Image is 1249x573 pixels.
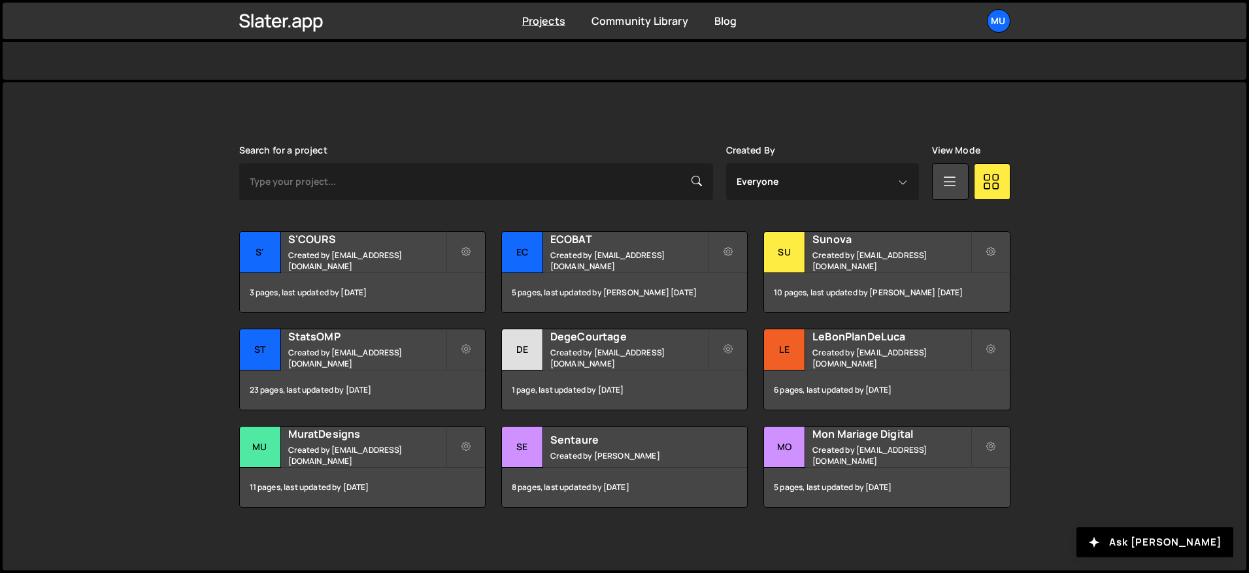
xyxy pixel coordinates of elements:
div: 5 pages, last updated by [PERSON_NAME] [DATE] [502,273,747,312]
small: Created by [PERSON_NAME] [550,450,708,461]
a: Community Library [591,14,688,28]
div: De [502,329,543,370]
div: Le [764,329,805,370]
div: 10 pages, last updated by [PERSON_NAME] [DATE] [764,273,1009,312]
a: S' S'COURS Created by [EMAIL_ADDRESS][DOMAIN_NAME] 3 pages, last updated by [DATE] [239,231,486,313]
small: Created by [EMAIL_ADDRESS][DOMAIN_NAME] [288,444,446,467]
a: Blog [714,14,737,28]
a: Mo Mon Mariage Digital Created by [EMAIL_ADDRESS][DOMAIN_NAME] 5 pages, last updated by [DATE] [763,426,1010,508]
label: View Mode [932,145,980,156]
div: EC [502,232,543,273]
small: Created by [EMAIL_ADDRESS][DOMAIN_NAME] [288,250,446,272]
h2: ECOBAT [550,232,708,246]
label: Created By [726,145,776,156]
h2: Mon Mariage Digital [812,427,970,441]
a: Projects [522,14,565,28]
div: Mo [764,427,805,468]
div: 5 pages, last updated by [DATE] [764,468,1009,507]
a: EC ECOBAT Created by [EMAIL_ADDRESS][DOMAIN_NAME] 5 pages, last updated by [PERSON_NAME] [DATE] [501,231,748,313]
a: Le LeBonPlanDeLuca Created by [EMAIL_ADDRESS][DOMAIN_NAME] 6 pages, last updated by [DATE] [763,329,1010,410]
div: 3 pages, last updated by [DATE] [240,273,485,312]
h2: StatsOMP [288,329,446,344]
small: Created by [EMAIL_ADDRESS][DOMAIN_NAME] [550,347,708,369]
h2: DegeCourtage [550,329,708,344]
a: St StatsOMP Created by [EMAIL_ADDRESS][DOMAIN_NAME] 23 pages, last updated by [DATE] [239,329,486,410]
div: S' [240,232,281,273]
a: Su Sunova Created by [EMAIL_ADDRESS][DOMAIN_NAME] 10 pages, last updated by [PERSON_NAME] [DATE] [763,231,1010,313]
label: Search for a project [239,145,327,156]
div: Se [502,427,543,468]
a: Se Sentaure Created by [PERSON_NAME] 8 pages, last updated by [DATE] [501,426,748,508]
div: Su [764,232,805,273]
div: St [240,329,281,370]
small: Created by [EMAIL_ADDRESS][DOMAIN_NAME] [812,444,970,467]
button: Ask [PERSON_NAME] [1076,527,1233,557]
h2: Sentaure [550,433,708,447]
input: Type your project... [239,163,713,200]
div: 11 pages, last updated by [DATE] [240,468,485,507]
a: De DegeCourtage Created by [EMAIL_ADDRESS][DOMAIN_NAME] 1 page, last updated by [DATE] [501,329,748,410]
div: Mu [240,427,281,468]
small: Created by [EMAIL_ADDRESS][DOMAIN_NAME] [288,347,446,369]
h2: LeBonPlanDeLuca [812,329,970,344]
h2: MuratDesigns [288,427,446,441]
a: Mu [987,9,1010,33]
div: 23 pages, last updated by [DATE] [240,370,485,410]
div: 8 pages, last updated by [DATE] [502,468,747,507]
div: 6 pages, last updated by [DATE] [764,370,1009,410]
small: Created by [EMAIL_ADDRESS][DOMAIN_NAME] [812,347,970,369]
a: Mu MuratDesigns Created by [EMAIL_ADDRESS][DOMAIN_NAME] 11 pages, last updated by [DATE] [239,426,486,508]
small: Created by [EMAIL_ADDRESS][DOMAIN_NAME] [550,250,708,272]
h2: Sunova [812,232,970,246]
h2: S'COURS [288,232,446,246]
div: 1 page, last updated by [DATE] [502,370,747,410]
small: Created by [EMAIL_ADDRESS][DOMAIN_NAME] [812,250,970,272]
